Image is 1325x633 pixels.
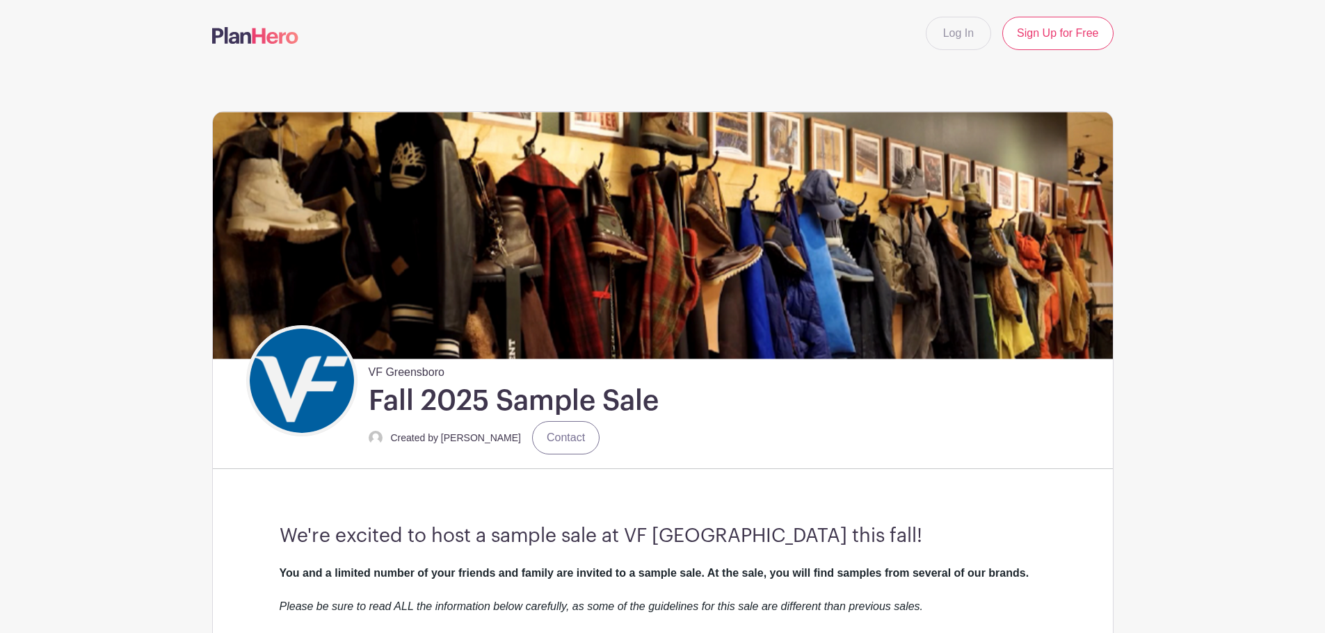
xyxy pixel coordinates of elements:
h1: Fall 2025 Sample Sale [369,384,659,418]
small: Created by [PERSON_NAME] [391,432,522,443]
img: VF_Icon_FullColor_CMYK-small.png [250,329,354,433]
span: VF Greensboro [369,359,444,381]
a: Log In [926,17,991,50]
em: Please be sure to read ALL the information below carefully, as some of the guidelines for this sa... [280,600,924,612]
img: default-ce2991bfa6775e67f084385cd625a349d9dcbb7a52a09fb2fda1e96e2d18dcdb.png [369,431,383,445]
img: Sample%20Sale.png [213,112,1113,359]
a: Sign Up for Free [1002,17,1113,50]
img: logo-507f7623f17ff9eddc593b1ce0a138ce2505c220e1c5a4e2b4648c50719b7d32.svg [212,27,298,44]
strong: You and a limited number of your friends and family are invited to a sample sale. At the sale, yo... [280,567,1029,579]
a: Contact [532,421,600,454]
h3: We're excited to host a sample sale at VF [GEOGRAPHIC_DATA] this fall! [280,525,1046,548]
